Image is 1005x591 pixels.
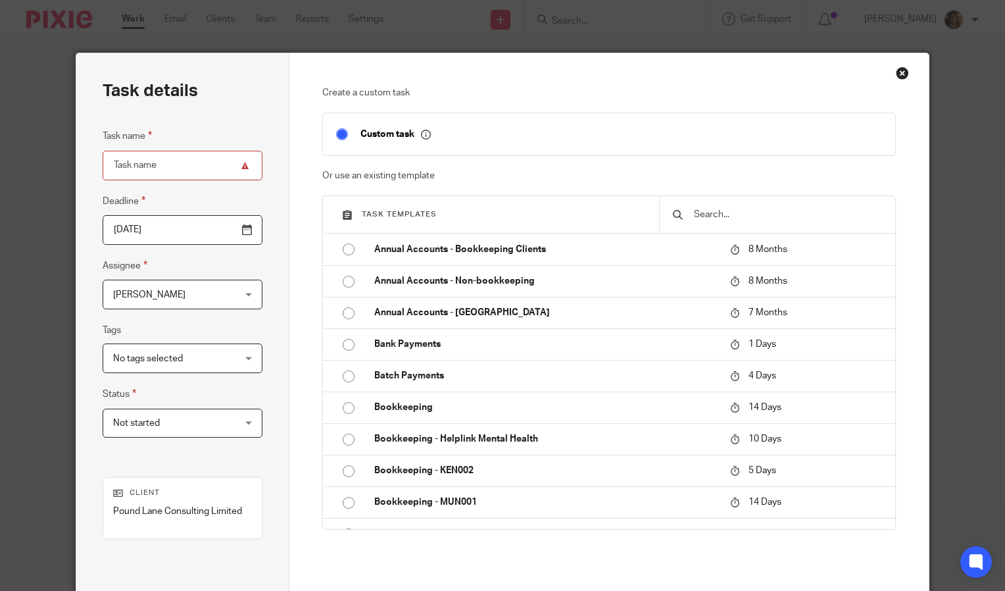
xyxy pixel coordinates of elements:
[113,354,183,363] span: No tags selected
[748,434,781,444] span: 10 Days
[374,369,717,382] p: Batch Payments
[103,151,262,180] input: Task name
[748,308,787,317] span: 7 Months
[322,86,896,99] p: Create a custom task
[103,324,121,337] label: Tags
[103,128,152,143] label: Task name
[322,169,896,182] p: Or use an existing template
[113,290,185,299] span: [PERSON_NAME]
[103,258,147,273] label: Assignee
[374,496,717,509] p: Bookkeeping - MUN001
[748,245,787,254] span: 8 Months
[103,193,145,209] label: Deadline
[374,243,717,256] p: Annual Accounts - Bookkeeping Clients
[374,401,717,414] p: Bookkeeping
[113,505,252,518] p: Pound Lane Consulting Limited
[748,340,776,349] span: 1 Days
[113,419,160,428] span: Not started
[748,498,781,507] span: 14 Days
[374,306,717,319] p: Annual Accounts - [GEOGRAPHIC_DATA]
[748,466,776,475] span: 5 Days
[103,386,136,401] label: Status
[113,488,252,498] p: Client
[374,527,717,540] p: Bookkeeping - TYN
[748,276,787,286] span: 8 Months
[748,529,781,538] span: 14 Days
[103,80,198,102] h2: Task details
[374,274,717,288] p: Annual Accounts - Non-bookkeeping
[748,371,776,380] span: 4 Days
[374,432,717,446] p: Bookkeeping - Helplink Mental Health
[374,338,717,351] p: Bank Payments
[748,403,781,412] span: 14 Days
[896,66,909,80] div: Close this dialog window
[360,128,431,140] p: Custom task
[374,464,717,477] p: Bookkeeping - KEN002
[693,207,882,222] input: Search...
[103,215,262,245] input: Pick a date
[362,211,437,218] span: Task templates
